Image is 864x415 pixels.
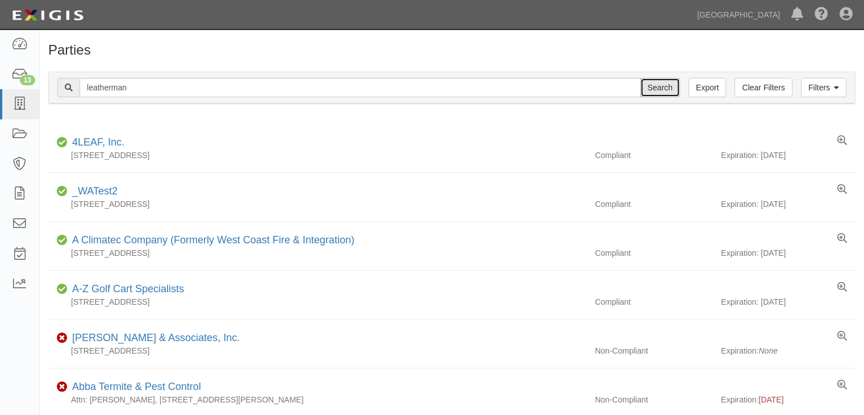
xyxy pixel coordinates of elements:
div: _WATest2 [68,184,118,199]
img: logo-5460c22ac91f19d4615b14bd174203de0afe785f0fc80cf4dbbc73dc1793850b.png [9,5,87,26]
a: Abba Termite & Pest Control [72,381,201,392]
a: View results summary [837,233,847,244]
div: Compliant [586,198,721,210]
i: Compliant [57,236,68,244]
i: None [758,346,777,355]
div: [STREET_ADDRESS] [48,150,586,161]
div: 4LEAF, Inc. [68,135,124,150]
i: Non-Compliant [57,334,68,342]
div: Attn: [PERSON_NAME], [STREET_ADDRESS][PERSON_NAME] [48,394,586,405]
div: [STREET_ADDRESS] [48,198,586,210]
a: _WATest2 [72,185,118,197]
div: Compliant [586,150,721,161]
div: Non-Compliant [586,345,721,356]
a: 4LEAF, Inc. [72,136,124,148]
i: Compliant [57,188,68,196]
div: Compliant [586,247,721,259]
div: Expiration: [DATE] [721,296,855,308]
i: Non-Compliant [57,383,68,391]
div: Compliant [586,296,721,308]
div: 13 [20,75,35,85]
a: A-Z Golf Cart Specialists [72,283,184,294]
div: Expiration: [DATE] [721,150,855,161]
a: A Climatec Company (Formerly West Coast Fire & Integration) [72,234,354,246]
div: [STREET_ADDRESS] [48,296,586,308]
a: [GEOGRAPHIC_DATA] [691,3,786,26]
div: Expiration: [721,394,855,405]
a: Clear Filters [734,78,792,97]
a: [PERSON_NAME] & Associates, Inc. [72,332,240,343]
div: Abba Termite & Pest Control [68,380,201,395]
span: [DATE] [758,395,783,404]
i: Compliant [57,139,68,147]
i: Compliant [57,285,68,293]
a: View results summary [837,135,847,147]
a: View results summary [837,331,847,342]
div: A-Z Golf Cart Specialists [68,282,184,297]
div: [STREET_ADDRESS] [48,345,586,356]
h1: Parties [48,43,855,57]
div: Expiration: [DATE] [721,247,855,259]
div: Expiration: [721,345,855,356]
a: View results summary [837,184,847,196]
a: Export [688,78,726,97]
a: Filters [801,78,846,97]
div: Expiration: [DATE] [721,198,855,210]
div: Non-Compliant [586,394,721,405]
i: Help Center - Complianz [815,8,828,22]
input: Search [640,78,680,97]
div: A.J. Kirkwood & Associates, Inc. [68,331,240,346]
div: [STREET_ADDRESS] [48,247,586,259]
a: View results summary [837,282,847,293]
div: A Climatec Company (Formerly West Coast Fire & Integration) [68,233,354,248]
input: Search [80,78,641,97]
a: View results summary [837,380,847,391]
